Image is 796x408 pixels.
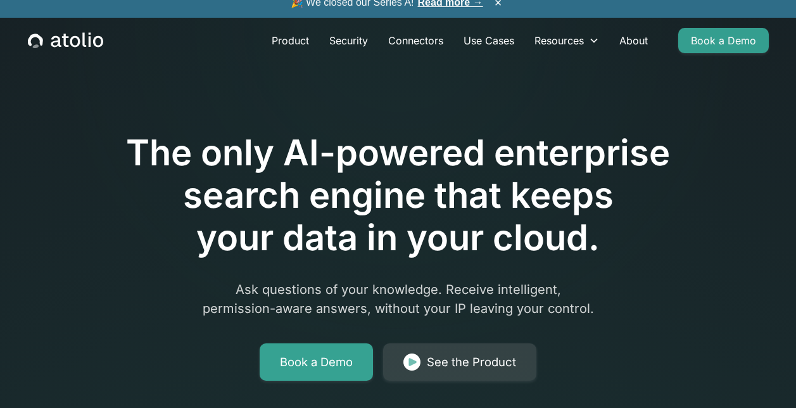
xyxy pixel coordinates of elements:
div: See the Product [427,354,516,371]
h1: The only AI-powered enterprise search engine that keeps your data in your cloud. [74,132,723,260]
p: Ask questions of your knowledge. Receive intelligent, permission-aware answers, without your IP l... [155,280,641,318]
div: Resources [534,33,584,48]
a: Use Cases [453,28,524,53]
a: About [609,28,658,53]
a: home [28,32,103,49]
a: Product [262,28,319,53]
a: Connectors [378,28,453,53]
div: Resources [524,28,609,53]
a: Security [319,28,378,53]
a: Book a Demo [678,28,769,53]
a: See the Product [383,343,536,381]
a: Book a Demo [260,343,373,381]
